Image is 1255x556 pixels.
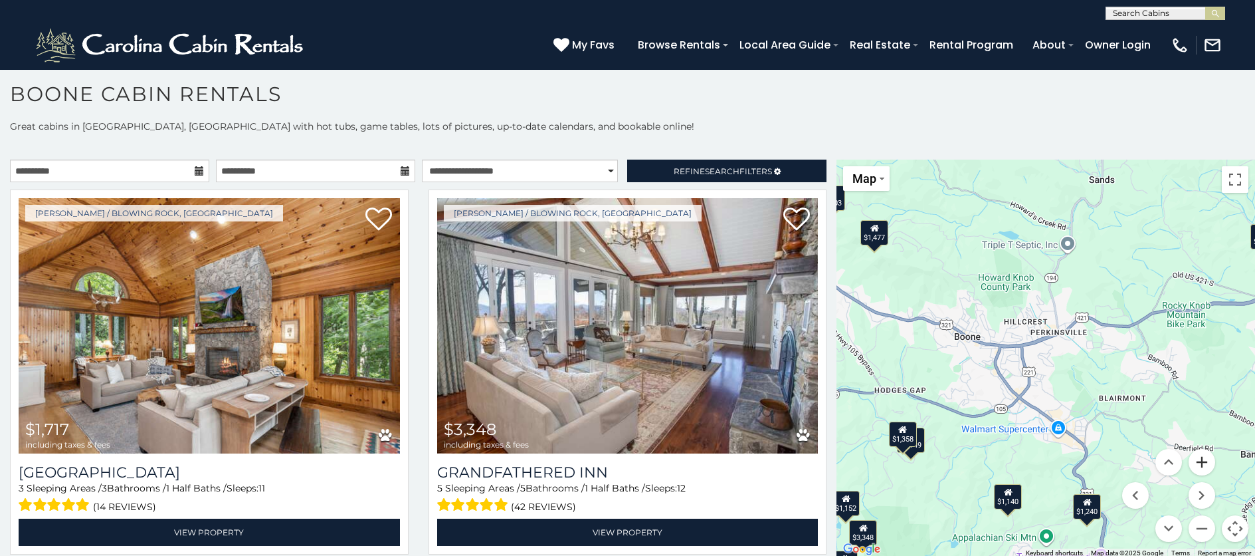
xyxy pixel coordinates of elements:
[994,484,1022,509] div: $1,140
[1189,449,1215,476] button: Zoom in
[1155,515,1182,542] button: Move down
[1026,33,1072,57] a: About
[166,482,227,494] span: 1 Half Baths /
[437,198,819,454] a: Grandfathered Inn $3,348 including taxes & fees
[832,490,860,515] div: $1,152
[843,166,890,191] button: Change map style
[19,198,400,454] a: Chimney Island $1,717 including taxes & fees
[444,440,529,449] span: including taxes & fees
[25,420,69,439] span: $1,717
[572,37,615,53] span: My Favs
[437,464,819,482] a: Grandfathered Inn
[923,33,1020,57] a: Rental Program
[1222,166,1248,193] button: Toggle fullscreen view
[627,160,826,182] a: RefineSearchFilters
[843,33,917,57] a: Real Estate
[511,498,576,515] span: (42 reviews)
[102,482,107,494] span: 3
[585,482,645,494] span: 1 Half Baths /
[1073,494,1101,519] div: $1,240
[93,498,156,515] span: (14 reviews)
[19,482,24,494] span: 3
[19,198,400,454] img: Chimney Island
[444,420,496,439] span: $3,348
[437,482,442,494] span: 5
[1203,36,1222,55] img: mail-regular-white.png
[1189,515,1215,542] button: Zoom out
[520,482,526,494] span: 5
[889,421,917,446] div: $1,358
[705,166,739,176] span: Search
[897,428,925,453] div: $1,149
[783,206,810,234] a: Add to favorites
[25,205,283,221] a: [PERSON_NAME] / Blowing Rock, [GEOGRAPHIC_DATA]
[19,519,400,546] a: View Property
[437,198,819,454] img: Grandfathered Inn
[33,25,309,65] img: White-1-2.png
[19,482,400,515] div: Sleeping Areas / Bathrooms / Sleeps:
[1171,36,1189,55] img: phone-regular-white.png
[852,172,876,186] span: Map
[1155,449,1182,476] button: Move up
[19,464,400,482] a: [GEOGRAPHIC_DATA]
[1122,482,1149,509] button: Move left
[365,206,392,234] a: Add to favorites
[860,219,888,245] div: $1,477
[1222,515,1248,542] button: Map camera controls
[674,166,772,176] span: Refine Filters
[733,33,837,57] a: Local Area Guide
[19,464,400,482] h3: Chimney Island
[258,482,265,494] span: 11
[553,37,618,54] a: My Favs
[444,205,702,221] a: [PERSON_NAME] / Blowing Rock, [GEOGRAPHIC_DATA]
[631,33,727,57] a: Browse Rentals
[437,482,819,515] div: Sleeping Areas / Bathrooms / Sleeps:
[677,482,686,494] span: 12
[437,519,819,546] a: View Property
[849,519,877,545] div: $3,348
[25,440,110,449] span: including taxes & fees
[1189,482,1215,509] button: Move right
[1078,33,1157,57] a: Owner Login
